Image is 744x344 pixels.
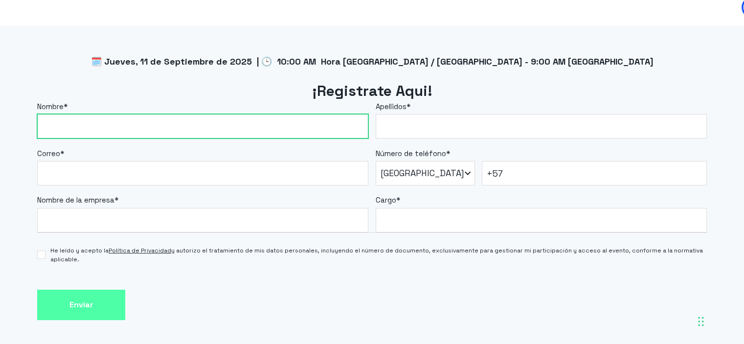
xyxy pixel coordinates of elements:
a: Política de Privacidad [109,247,171,254]
span: Cargo [376,195,396,205]
span: Correo [37,149,60,158]
input: Enviar [37,290,125,321]
h2: ¡Registrate Aqui! [37,81,707,101]
div: Arrastrar [698,307,704,336]
div: Widget de chat [568,219,744,344]
span: Apellidos [376,102,406,111]
span: Número de teléfono [376,149,446,158]
span: He leído y acepto la y autorizo el tratamiento de mis datos personales, incluyendo el número de d... [50,246,707,264]
span: 🗓️ Jueves, 11 de Septiembre de 2025 | 🕒 10:00 AM Hora [GEOGRAPHIC_DATA] / [GEOGRAPHIC_DATA] - 9:0... [90,56,653,67]
span: Nombre [37,102,64,111]
iframe: Chat Widget [568,219,744,344]
span: Nombre de la empresa [37,195,114,205]
input: He leído y acepto laPolítica de Privacidady autorizo el tratamiento de mis datos personales, incl... [37,251,45,259]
